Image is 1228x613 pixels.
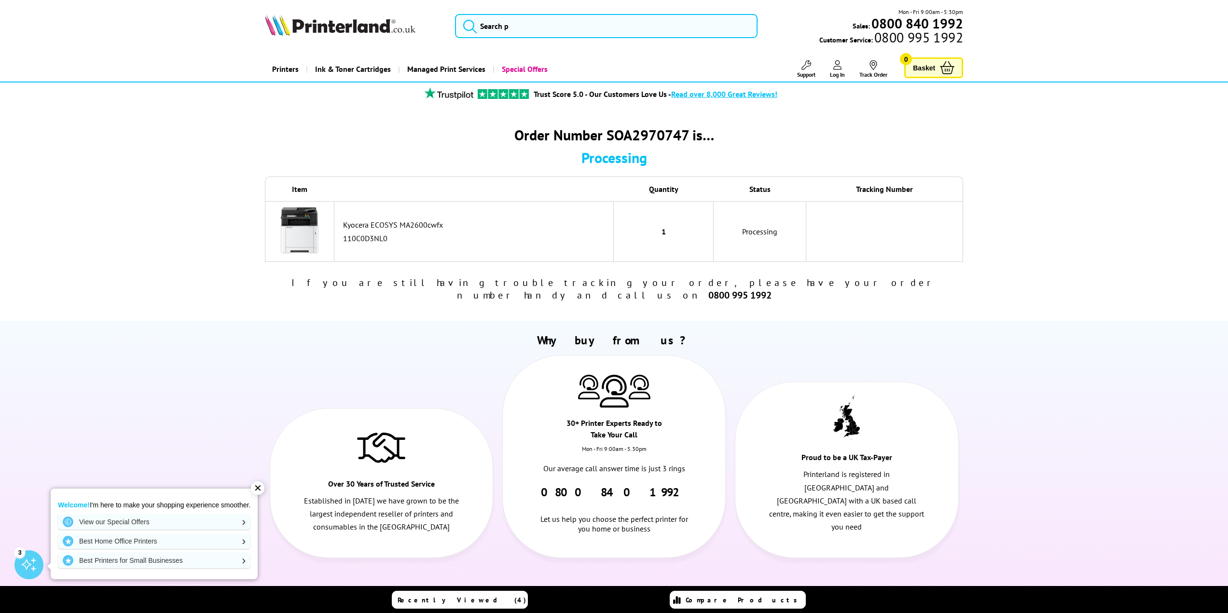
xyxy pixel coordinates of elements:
a: Log In [830,60,845,78]
a: Track Order [859,60,887,78]
span: Read over 8,000 Great Reviews! [671,89,777,99]
span: Mon - Fri 9:00am - 5:30pm [898,7,963,16]
a: 0800 840 1992 [541,485,687,500]
th: Quantity [614,177,714,201]
a: Ink & Toner Cartridges [306,57,398,82]
th: Tracking Number [806,177,963,201]
a: Managed Print Services [398,57,493,82]
div: Let us help you choose the perfect printer for you home or business [536,500,692,533]
img: Printer Experts [578,375,600,399]
a: Compare Products [670,591,806,609]
div: 3 [14,547,25,558]
span: Recently Viewed (4) [398,596,526,604]
img: trustpilot rating [478,89,529,99]
img: Printerland Logo [265,14,415,36]
img: Printer Experts [600,375,629,408]
a: Recently Viewed (4) [392,591,528,609]
img: Trusted Service [357,428,405,466]
span: Sales: [853,21,870,30]
div: ✕ [251,481,264,495]
div: Over 30 Years of Trusted Service [326,478,437,494]
p: Our average call answer time is just 3 rings [536,462,692,475]
span: Support [797,71,815,78]
img: UK tax payer [833,395,860,440]
img: Kyocera ECOSYS MA2600cwfx [276,206,324,255]
span: Basket [913,61,935,74]
div: Order Number SOA2970747 is… [265,125,964,144]
div: 110C0D3NL0 [343,233,608,243]
div: Mon - Fri 9:00am - 5.30pm [503,445,725,462]
p: I'm here to make your shopping experience smoother. [58,501,250,509]
b: 0800 840 1992 [871,14,963,32]
div: 30+ Printer Experts Ready to Take Your Call [558,417,670,445]
a: Special Offers [493,57,555,82]
a: 0800 840 1992 [870,19,963,28]
td: 1 [614,201,714,262]
span: Log In [830,71,845,78]
span: Compare Products [686,596,802,604]
div: If you are still having trouble tracking your order, please have your order number handy and call... [265,276,964,301]
div: Proud to be a UK Tax-Payer [791,451,903,468]
span: Ink & Toner Cartridges [315,57,391,82]
span: Customer Service: [819,33,963,44]
strong: Welcome! [58,501,90,509]
a: Printers [265,57,306,82]
p: Printerland is registered in [GEOGRAPHIC_DATA] and [GEOGRAPHIC_DATA] with a UK based call centre,... [769,468,925,533]
img: trustpilot rating [420,87,478,99]
h2: Why buy from us? [265,333,963,348]
a: Best Home Office Printers [58,533,250,549]
a: Basket 0 [904,57,963,78]
input: Search p [455,14,758,38]
td: Processing [714,201,806,262]
span: 0800 995 1992 [873,33,963,42]
a: Trust Score 5.0 - Our Customers Love Us -Read over 8,000 Great Reviews! [534,89,777,99]
div: Kyocera ECOSYS MA2600cwfx [343,220,608,230]
a: Best Printers for Small Businesses [58,553,250,568]
span: 0 [900,53,912,65]
a: Support [797,60,815,78]
b: 0800 995 1992 [708,289,772,301]
div: Processing [265,148,964,167]
span: Subscribe for Special Offers [516,583,742,608]
p: Established in [DATE] we have grown to be the largest independent reseller of printers and consum... [304,494,459,534]
a: View our Special Offers [58,514,250,530]
a: Printerland Logo [265,14,443,38]
th: Status [714,177,806,201]
img: Printer Experts [629,375,650,399]
th: Item [265,177,335,201]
